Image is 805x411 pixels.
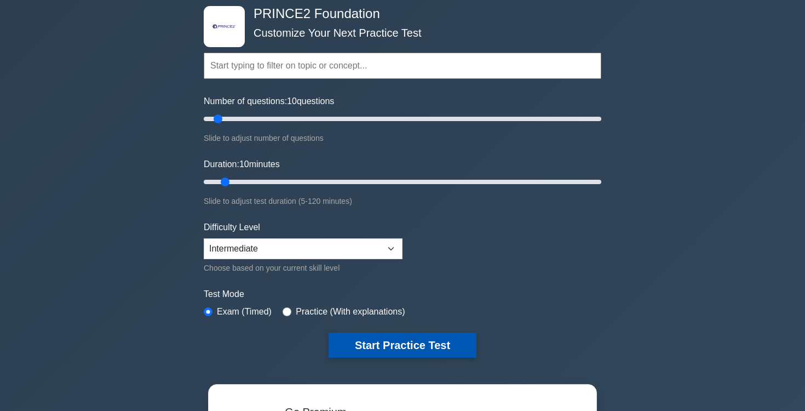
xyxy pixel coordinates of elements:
div: Slide to adjust test duration (5-120 minutes) [204,195,601,208]
span: 10 [239,159,249,169]
div: Choose based on your current skill level [204,261,403,275]
label: Practice (With explanations) [296,305,405,318]
label: Number of questions: questions [204,95,334,108]
span: 10 [287,96,297,106]
button: Start Practice Test [329,333,476,358]
label: Exam (Timed) [217,305,272,318]
h4: PRINCE2 Foundation [249,6,548,22]
label: Duration: minutes [204,158,280,171]
label: Test Mode [204,288,601,301]
input: Start typing to filter on topic or concept... [204,53,601,79]
label: Difficulty Level [204,221,260,234]
div: Slide to adjust number of questions [204,132,601,145]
